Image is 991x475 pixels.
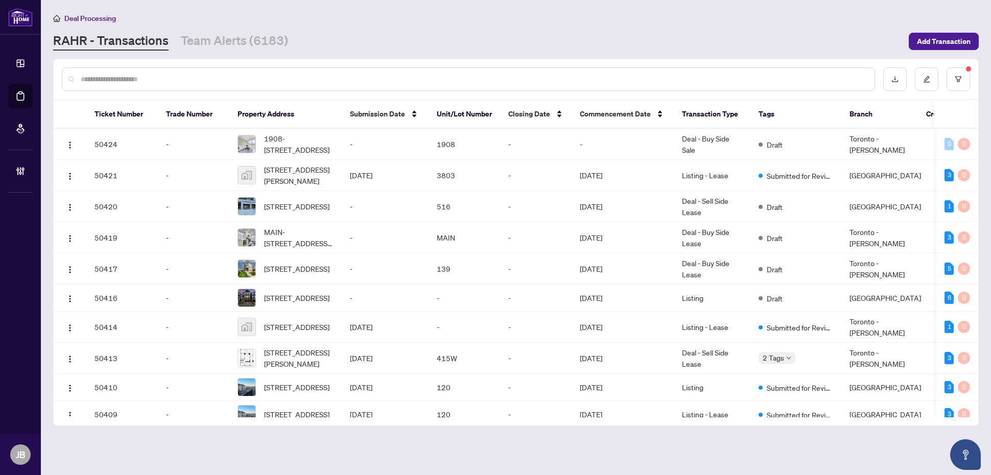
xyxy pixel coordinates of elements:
[429,343,500,374] td: 415W
[945,231,954,244] div: 3
[763,352,784,364] span: 2 Tags
[500,160,572,191] td: -
[572,374,674,401] td: [DATE]
[767,264,783,275] span: Draft
[500,253,572,284] td: -
[158,253,229,284] td: -
[572,160,674,191] td: [DATE]
[86,312,158,343] td: 50414
[429,401,500,428] td: 120
[500,374,572,401] td: -
[86,160,158,191] td: 50421
[264,226,334,249] span: MAIN-[STREET_ADDRESS][PERSON_NAME]
[238,289,255,306] img: thumbnail-img
[342,253,429,284] td: -
[500,401,572,428] td: -
[945,321,954,333] div: 1
[674,222,750,253] td: Deal - Buy Side Lease
[841,100,918,129] th: Branch
[342,312,429,343] td: [DATE]
[429,284,500,312] td: -
[958,292,970,304] div: 0
[62,319,78,335] button: Logo
[500,312,572,343] td: -
[66,266,74,274] img: Logo
[66,203,74,211] img: Logo
[342,160,429,191] td: [DATE]
[429,374,500,401] td: 120
[66,355,74,363] img: Logo
[53,32,169,51] a: RAHR - Transactions
[64,14,116,23] span: Deal Processing
[62,229,78,246] button: Logo
[572,284,674,312] td: [DATE]
[767,293,783,304] span: Draft
[238,378,255,396] img: thumbnail-img
[841,374,929,401] td: [GEOGRAPHIC_DATA]
[86,191,158,222] td: 50420
[500,222,572,253] td: -
[264,201,329,212] span: [STREET_ADDRESS]
[767,322,833,333] span: Submitted for Review
[572,343,674,374] td: [DATE]
[500,100,572,129] th: Closing Date
[767,382,833,393] span: Submitted for Review
[66,411,74,419] img: Logo
[950,439,981,470] button: Open asap
[62,350,78,366] button: Logo
[947,67,970,91] button: filter
[86,401,158,428] td: 50409
[841,312,929,343] td: Toronto - [PERSON_NAME]
[958,352,970,364] div: 0
[841,160,929,191] td: [GEOGRAPHIC_DATA]
[955,76,962,83] span: filter
[945,352,954,364] div: 3
[342,401,429,428] td: [DATE]
[674,160,750,191] td: Listing - Lease
[342,343,429,374] td: [DATE]
[945,138,954,150] div: 0
[342,222,429,253] td: -
[945,200,954,212] div: 1
[66,234,74,243] img: Logo
[572,312,674,343] td: [DATE]
[674,284,750,312] td: Listing
[500,129,572,160] td: -
[158,100,229,129] th: Trade Number
[350,108,405,120] span: Submission Date
[674,191,750,222] td: Deal - Sell Side Lease
[238,167,255,184] img: thumbnail-img
[572,222,674,253] td: [DATE]
[238,198,255,215] img: thumbnail-img
[86,343,158,374] td: 50413
[8,8,33,27] img: logo
[958,200,970,212] div: 0
[767,201,783,212] span: Draft
[958,138,970,150] div: 0
[750,100,841,129] th: Tags
[674,343,750,374] td: Deal - Sell Side Lease
[429,312,500,343] td: -
[500,191,572,222] td: -
[958,231,970,244] div: 0
[572,129,674,160] td: -
[841,129,929,160] td: Toronto - [PERSON_NAME]
[674,253,750,284] td: Deal - Buy Side Lease
[945,169,954,181] div: 3
[767,170,833,181] span: Submitted for Review
[66,324,74,332] img: Logo
[16,447,26,462] span: JB
[958,169,970,181] div: 0
[958,408,970,420] div: 0
[841,222,929,253] td: Toronto - [PERSON_NAME]
[342,374,429,401] td: [DATE]
[66,141,74,149] img: Logo
[66,172,74,180] img: Logo
[915,67,938,91] button: edit
[572,253,674,284] td: [DATE]
[883,67,907,91] button: download
[66,295,74,303] img: Logo
[674,100,750,129] th: Transaction Type
[674,129,750,160] td: Deal - Buy Side Sale
[264,347,334,369] span: [STREET_ADDRESS][PERSON_NAME]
